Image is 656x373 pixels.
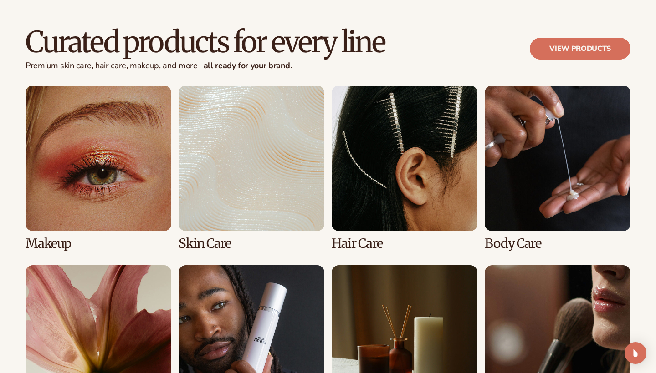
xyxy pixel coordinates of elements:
h2: Curated products for every line [26,27,385,57]
div: 2 / 8 [179,86,324,251]
div: 3 / 8 [332,86,477,251]
h3: Skin Care [179,237,324,251]
div: 4 / 8 [485,86,630,251]
div: Open Intercom Messenger [625,342,646,364]
a: View products [530,38,630,60]
h3: Makeup [26,237,171,251]
p: Premium skin care, hair care, makeup, and more [26,61,385,71]
h3: Body Care [485,237,630,251]
div: 1 / 8 [26,86,171,251]
h3: Hair Care [332,237,477,251]
strong: – all ready for your brand. [197,60,292,71]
